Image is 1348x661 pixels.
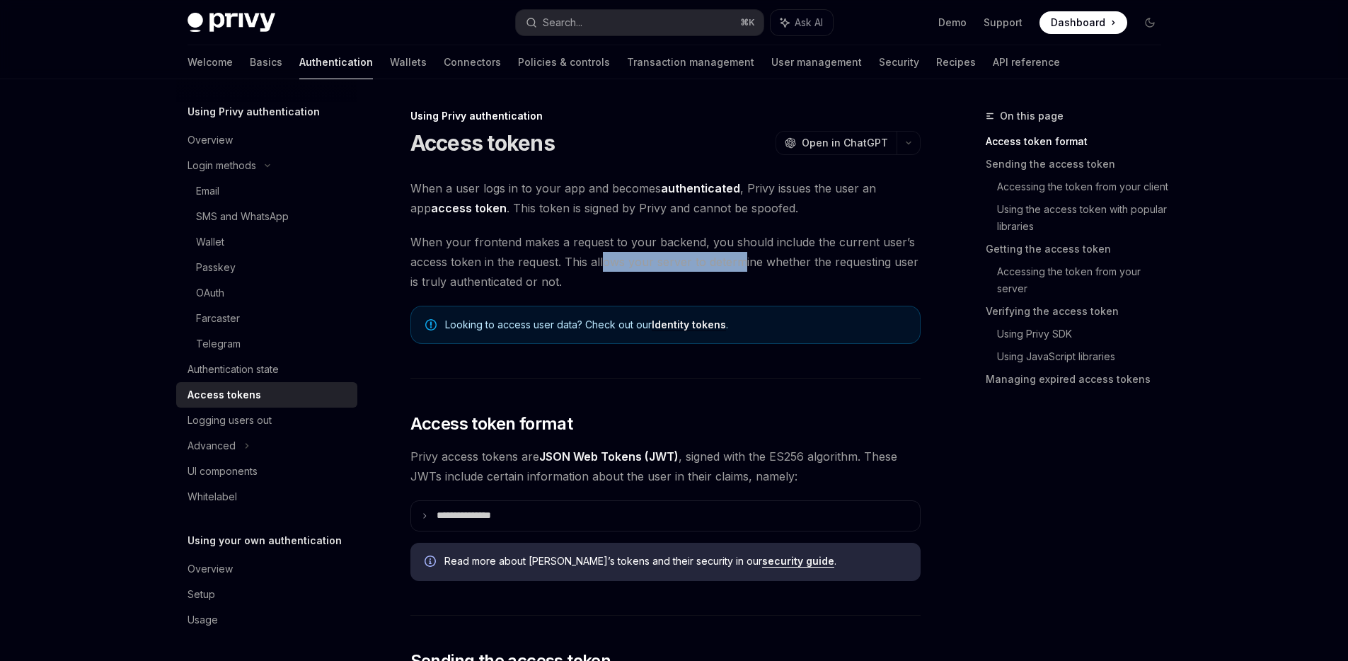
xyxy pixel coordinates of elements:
[390,45,427,79] a: Wallets
[188,463,258,480] div: UI components
[188,103,320,120] h5: Using Privy authentication
[196,208,289,225] div: SMS and WhatsApp
[299,45,373,79] a: Authentication
[188,412,272,429] div: Logging users out
[176,306,357,331] a: Farcaster
[196,183,219,200] div: Email
[997,345,1173,368] a: Using JavaScript libraries
[188,586,215,603] div: Setup
[986,153,1173,176] a: Sending the access token
[176,556,357,582] a: Overview
[445,318,906,332] span: Looking to access user data? Check out our .
[176,280,357,306] a: OAuth
[196,310,240,327] div: Farcaster
[188,611,218,628] div: Usage
[740,17,755,28] span: ⌘ K
[196,234,224,251] div: Wallet
[444,45,501,79] a: Connectors
[176,607,357,633] a: Usage
[984,16,1022,30] a: Support
[176,127,357,153] a: Overview
[188,532,342,549] h5: Using your own authentication
[661,181,740,195] strong: authenticated
[196,284,224,301] div: OAuth
[410,413,573,435] span: Access token format
[188,45,233,79] a: Welcome
[444,554,906,568] span: Read more about [PERSON_NAME]’s tokens and their security in our .
[986,130,1173,153] a: Access token format
[771,45,862,79] a: User management
[543,14,582,31] div: Search...
[196,259,236,276] div: Passkey
[431,201,507,215] strong: access token
[176,484,357,510] a: Whitelabel
[176,357,357,382] a: Authentication state
[776,131,897,155] button: Open in ChatGPT
[188,437,236,454] div: Advanced
[176,382,357,408] a: Access tokens
[176,408,357,433] a: Logging users out
[516,10,764,35] button: Search...⌘K
[938,16,967,30] a: Demo
[176,331,357,357] a: Telegram
[997,323,1173,345] a: Using Privy SDK
[627,45,754,79] a: Transaction management
[1051,16,1105,30] span: Dashboard
[410,109,921,123] div: Using Privy authentication
[410,178,921,218] span: When a user logs in to your app and becomes , Privy issues the user an app . This token is signed...
[188,561,233,577] div: Overview
[176,229,357,255] a: Wallet
[771,10,833,35] button: Ask AI
[993,45,1060,79] a: API reference
[196,335,241,352] div: Telegram
[188,488,237,505] div: Whitelabel
[176,204,357,229] a: SMS and WhatsApp
[425,556,439,570] svg: Info
[539,449,679,464] a: JSON Web Tokens (JWT)
[518,45,610,79] a: Policies & controls
[176,582,357,607] a: Setup
[762,555,834,568] a: security guide
[410,130,555,156] h1: Access tokens
[936,45,976,79] a: Recipes
[188,157,256,174] div: Login methods
[188,386,261,403] div: Access tokens
[176,459,357,484] a: UI components
[250,45,282,79] a: Basics
[997,198,1173,238] a: Using the access token with popular libraries
[176,178,357,204] a: Email
[802,136,888,150] span: Open in ChatGPT
[986,238,1173,260] a: Getting the access token
[410,447,921,486] span: Privy access tokens are , signed with the ES256 algorithm. These JWTs include certain information...
[410,232,921,292] span: When your frontend makes a request to your backend, you should include the current user’s access ...
[1000,108,1064,125] span: On this page
[1139,11,1161,34] button: Toggle dark mode
[188,361,279,378] div: Authentication state
[986,368,1173,391] a: Managing expired access tokens
[425,319,437,330] svg: Note
[795,16,823,30] span: Ask AI
[997,260,1173,300] a: Accessing the token from your server
[652,318,726,331] a: Identity tokens
[986,300,1173,323] a: Verifying the access token
[1039,11,1127,34] a: Dashboard
[188,13,275,33] img: dark logo
[879,45,919,79] a: Security
[176,255,357,280] a: Passkey
[188,132,233,149] div: Overview
[997,176,1173,198] a: Accessing the token from your client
